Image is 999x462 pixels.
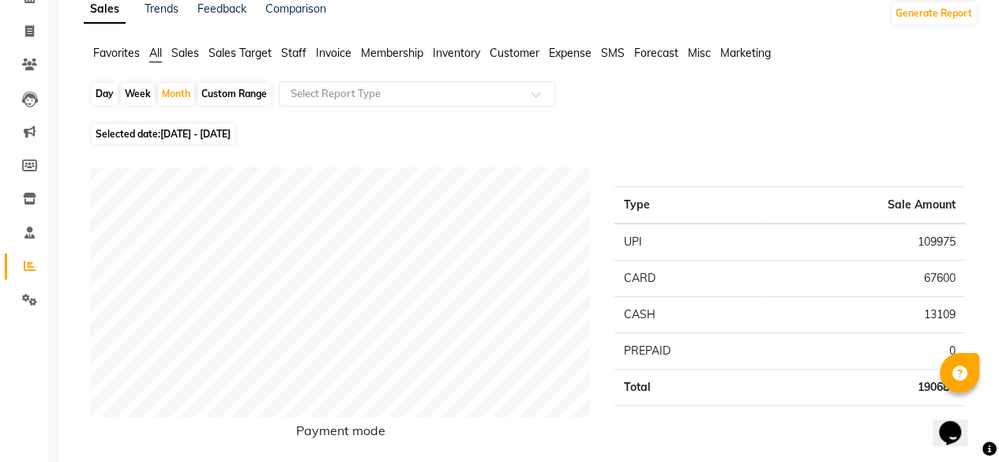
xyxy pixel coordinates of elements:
span: Customer [490,46,539,60]
span: SMS [601,46,625,60]
a: Feedback [197,2,246,16]
h6: Payment mode [90,423,591,445]
span: Sales Target [208,46,272,60]
span: Marketing [720,46,771,60]
span: [DATE] - [DATE] [160,128,231,140]
span: Forecast [634,46,678,60]
td: PREPAID [614,333,765,370]
td: UPI [614,223,765,261]
span: Membership [361,46,423,60]
td: 67600 [765,261,965,297]
td: 0 [765,333,965,370]
td: 190684 [765,370,965,406]
a: Trends [145,2,178,16]
span: Expense [549,46,592,60]
span: Favorites [93,46,140,60]
div: Day [92,83,118,105]
th: Type [614,187,765,224]
td: CARD [614,261,765,297]
span: Invoice [316,46,351,60]
span: Sales [171,46,199,60]
td: Total [614,370,765,406]
div: Week [121,83,155,105]
a: Comparison [265,2,326,16]
iframe: chat widget [933,399,983,446]
td: CASH [614,297,765,333]
span: Staff [281,46,306,60]
div: Month [158,83,194,105]
span: Selected date: [92,124,235,144]
span: All [149,46,162,60]
th: Sale Amount [765,187,965,224]
span: Inventory [433,46,480,60]
td: 109975 [765,223,965,261]
td: 13109 [765,297,965,333]
div: Custom Range [197,83,271,105]
button: Generate Report [892,2,976,24]
span: Misc [688,46,711,60]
